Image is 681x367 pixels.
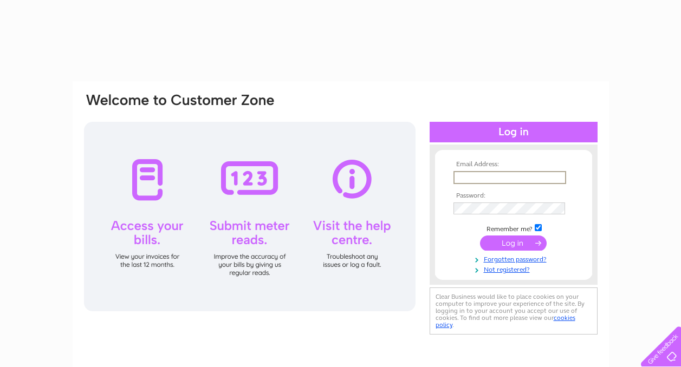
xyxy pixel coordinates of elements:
[451,192,576,200] th: Password:
[451,161,576,168] th: Email Address:
[480,235,547,251] input: Submit
[430,287,598,335] div: Clear Business would like to place cookies on your computer to improve your experience of the sit...
[453,264,576,274] a: Not registered?
[451,222,576,233] td: Remember me?
[436,314,575,329] a: cookies policy
[453,253,576,264] a: Forgotten password?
